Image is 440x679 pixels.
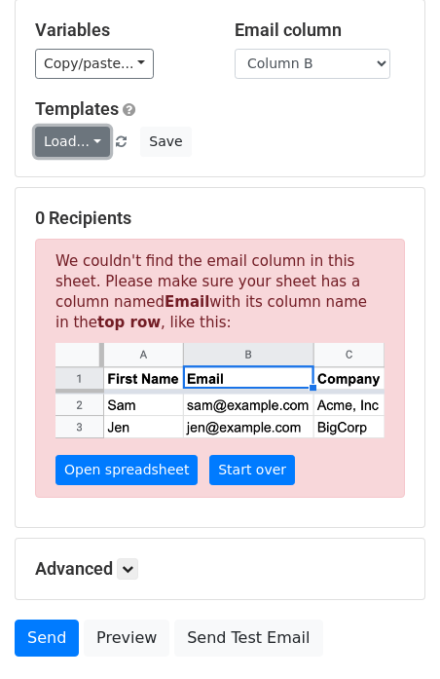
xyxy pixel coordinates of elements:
img: google_sheets_email_column-fe0440d1484b1afe603fdd0efe349d91248b687ca341fa437c667602712cb9b1.png [55,343,385,439]
a: Open spreadsheet [55,455,198,485]
a: Load... [35,127,110,157]
a: Send Test Email [174,620,322,657]
h5: Email column [235,19,405,41]
a: Start over [209,455,295,485]
a: Templates [35,98,119,119]
a: Copy/paste... [35,49,154,79]
h5: 0 Recipients [35,207,405,229]
h5: Variables [35,19,205,41]
h5: Advanced [35,558,405,580]
p: We couldn't find the email column in this sheet. Please make sure your sheet has a column named w... [35,239,405,499]
a: Preview [84,620,169,657]
a: Send [15,620,79,657]
strong: Email [165,293,209,311]
strong: top row [97,314,161,331]
button: Save [140,127,191,157]
div: Widget de chat [343,585,440,679]
iframe: Chat Widget [343,585,440,679]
